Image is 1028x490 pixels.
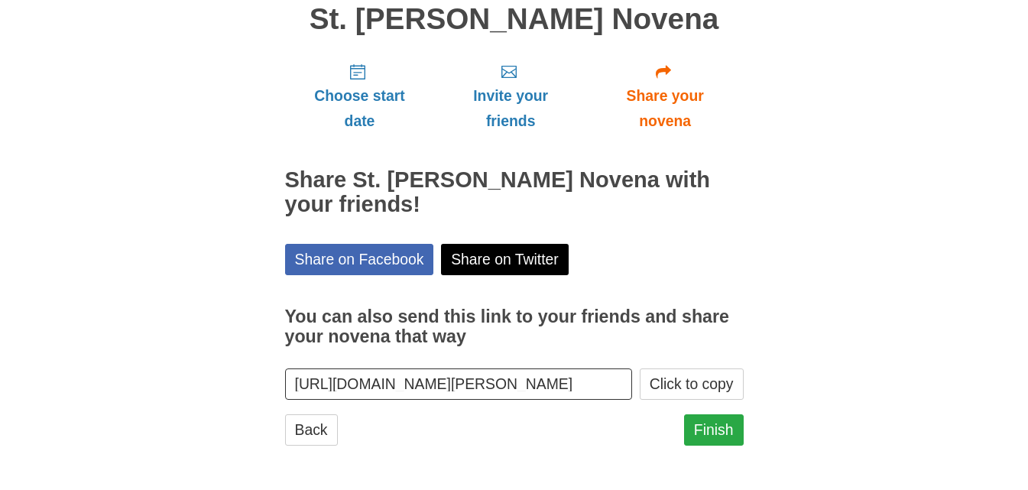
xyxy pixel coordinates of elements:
h1: St. [PERSON_NAME] Novena [285,3,744,36]
a: Choose start date [285,50,435,141]
h3: You can also send this link to your friends and share your novena that way [285,307,744,346]
span: Share your novena [602,83,728,134]
a: Back [285,414,338,446]
button: Click to copy [640,368,744,400]
a: Finish [684,414,744,446]
a: Invite your friends [434,50,586,141]
a: Share your novena [587,50,744,141]
h2: Share St. [PERSON_NAME] Novena with your friends! [285,168,744,217]
span: Invite your friends [449,83,571,134]
span: Choose start date [300,83,420,134]
a: Share on Twitter [441,244,569,275]
a: Share on Facebook [285,244,434,275]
